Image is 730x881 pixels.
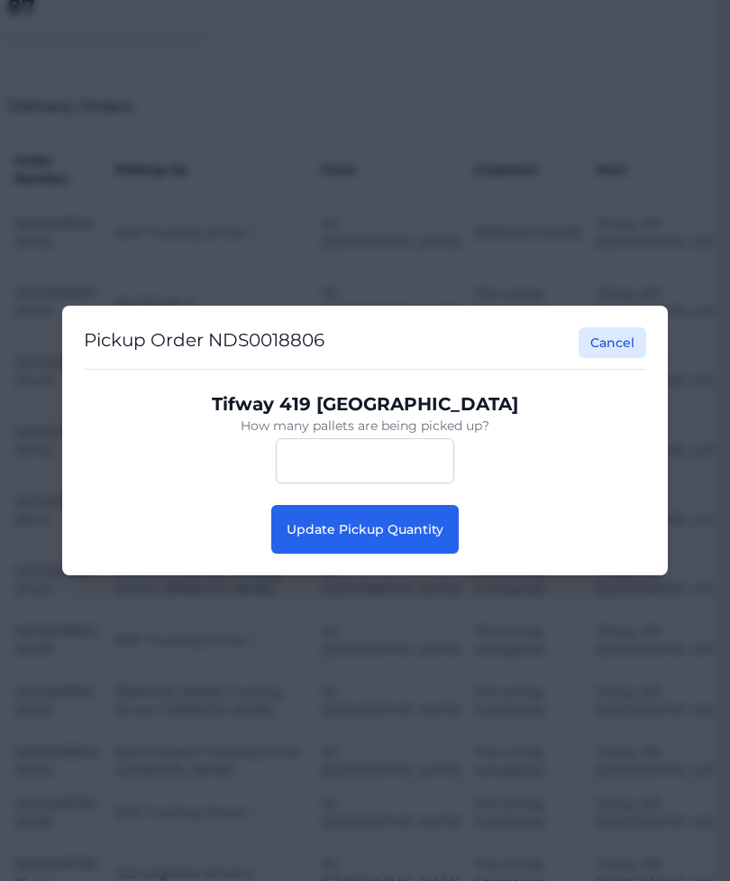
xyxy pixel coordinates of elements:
[579,327,646,358] button: Cancel
[287,521,443,537] span: Update Pickup Quantity
[84,327,324,358] h2: Pickup Order NDS0018806
[98,417,632,435] p: How many pallets are being picked up?
[271,505,459,554] button: Update Pickup Quantity
[98,391,632,417] p: Tifway 419 [GEOGRAPHIC_DATA]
